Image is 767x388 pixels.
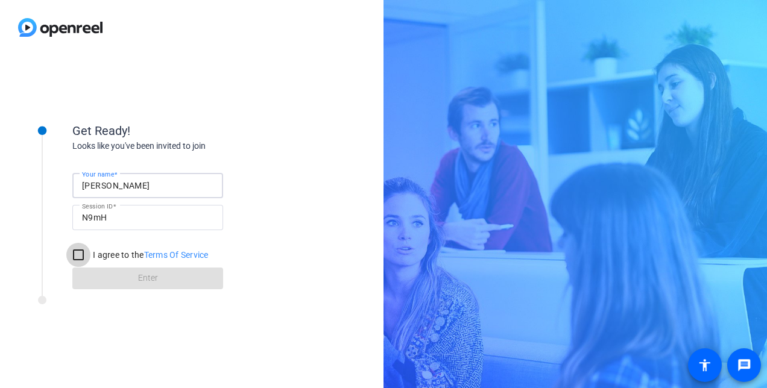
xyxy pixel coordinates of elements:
a: Terms Of Service [144,250,209,260]
mat-icon: message [737,358,751,372]
mat-label: Your name [82,171,114,178]
label: I agree to the [90,249,209,261]
mat-icon: accessibility [698,358,712,372]
div: Get Ready! [72,122,314,140]
div: Looks like you've been invited to join [72,140,314,152]
mat-label: Session ID [82,202,113,210]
